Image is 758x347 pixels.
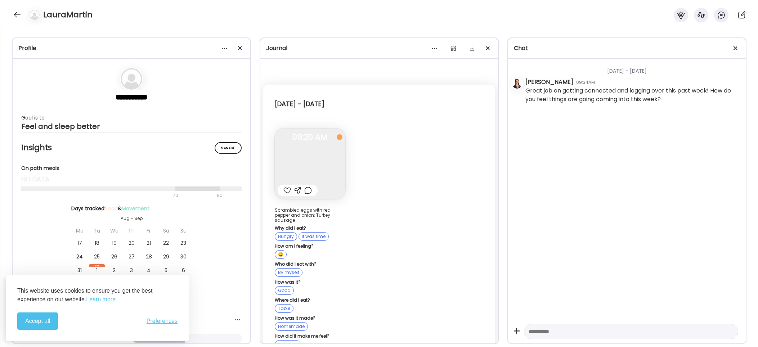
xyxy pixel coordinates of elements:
div: 6 [175,264,191,276]
span: Preferences [147,318,178,324]
h4: LauraMartin [43,9,93,21]
div: Manage [215,142,242,154]
div: 09:34AM [576,79,595,86]
img: bg-avatar-default.svg [121,68,142,90]
div: Profile [18,44,245,53]
div: 19 [106,237,122,249]
div: By myself [275,268,302,277]
div: Sa [158,225,174,237]
div: Fr [141,225,157,237]
div: 2 [106,264,122,276]
div: 24 [72,251,88,263]
p: This website uses cookies to ensure you get the best experience on our website. [17,287,178,304]
div: 70 [21,191,215,200]
button: Toggle preferences [147,318,178,324]
div: Journal [266,44,492,53]
a: Learn more [86,295,116,304]
div: 18 [89,237,105,249]
button: Accept all cookies [17,312,58,330]
div: 22 [158,237,174,249]
div: 27 [124,251,139,263]
img: bg-avatar-default.svg [30,10,40,20]
div: Table [275,304,293,313]
div: Th [124,225,139,237]
span: Food [106,205,118,212]
div: [DATE] - [DATE] [525,59,740,78]
div: Chat [514,44,740,53]
div: How did it make me feel? [275,334,345,339]
div: 29 [158,251,174,263]
div: 31 [72,264,88,276]
div: [DATE] - [DATE] [275,100,324,108]
div: 25 [89,251,105,263]
div: Homemade [275,322,308,331]
div: 17 [72,237,88,249]
div: How was it? [275,280,345,285]
div: Why did I eat? [275,226,345,231]
div: 28 [141,251,157,263]
div: 23 [175,237,191,249]
div: Days tracked: & [71,205,192,212]
div: 90 [216,191,223,200]
div: 4 [141,264,157,276]
span: 09:20 AM [275,134,345,140]
div: Feel and sleep better [21,122,242,131]
div: 21 [141,237,157,249]
div: 26 [106,251,122,263]
div: Sep [89,264,105,267]
div: It was time [299,232,329,241]
div: Aug - Sep [71,215,192,222]
div: We [106,225,122,237]
div: 1 [89,264,105,276]
h2: Insights [21,142,242,153]
div: Su [175,225,191,237]
div: 😀 [275,250,287,259]
div: [PERSON_NAME] [525,78,573,86]
div: Who did I eat with? [275,262,345,267]
div: 20 [124,237,139,249]
div: On path meals [21,165,242,172]
div: Good [275,286,294,295]
div: How was it made? [275,316,345,321]
img: avatars%2FI7glDmu294XZYZYHk6UXYoQIUhT2 [512,78,522,89]
div: Where did I eat? [275,298,345,303]
div: Goal is to [21,113,242,122]
div: Mo [72,225,88,237]
div: Hungry [275,232,297,241]
div: Great job on getting connected and logging over this past week! How do you feel things are going ... [525,86,740,104]
div: 3 [124,264,139,276]
div: no data [21,175,242,184]
div: 30 [175,251,191,263]
div: Scrambled eggs with red pepper and onion; Turkey sausage [275,208,345,223]
div: Tu [89,225,105,237]
span: Movement [122,205,149,212]
div: How am I feeling? [275,244,345,249]
div: 5 [158,264,174,276]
